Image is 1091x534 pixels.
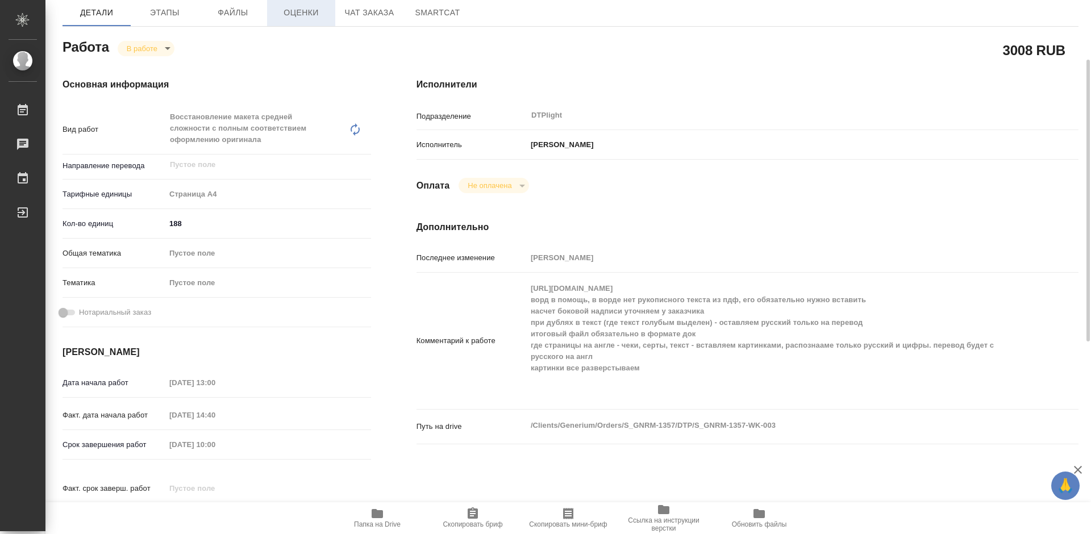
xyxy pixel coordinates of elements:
[527,139,594,151] p: [PERSON_NAME]
[330,502,425,534] button: Папка на Drive
[425,502,520,534] button: Скопировать бриф
[165,480,265,497] input: Пустое поле
[417,78,1078,91] h4: Исполнители
[118,41,174,56] div: В работе
[63,160,165,172] p: Направление перевода
[443,520,502,528] span: Скопировать бриф
[417,252,527,264] p: Последнее изменение
[169,277,357,289] div: Пустое поле
[616,502,711,534] button: Ссылка на инструкции верстки
[165,407,265,423] input: Пустое поле
[63,277,165,289] p: Тематика
[206,6,260,20] span: Файлы
[138,6,192,20] span: Этапы
[165,244,371,263] div: Пустое поле
[165,273,371,293] div: Пустое поле
[63,439,165,450] p: Срок завершения работ
[1051,472,1080,500] button: 🙏
[165,215,371,232] input: ✎ Введи что-нибудь
[623,516,705,532] span: Ссылка на инструкции верстки
[63,377,165,389] p: Дата начала работ
[63,345,371,359] h4: [PERSON_NAME]
[69,6,124,20] span: Детали
[417,335,527,347] p: Комментарий к работе
[417,220,1078,234] h4: Дополнительно
[342,6,397,20] span: Чат заказа
[527,279,1023,400] textarea: [URL][DOMAIN_NAME] ворд в помощь, в ворде нет рукописного текста из пдф, его обязательно нужно вс...
[165,436,265,453] input: Пустое поле
[63,189,165,200] p: Тарифные единицы
[1056,474,1075,498] span: 🙏
[79,307,151,318] span: Нотариальный заказ
[63,36,109,56] h2: Работа
[417,111,527,122] p: Подразделение
[527,416,1023,435] textarea: /Clients/Generium/Orders/S_GNRM-1357/DTP/S_GNRM-1357-WK-003
[165,185,371,204] div: Страница А4
[165,374,265,391] input: Пустое поле
[520,502,616,534] button: Скопировать мини-бриф
[529,520,607,528] span: Скопировать мини-бриф
[123,44,161,53] button: В работе
[417,421,527,432] p: Путь на drive
[354,520,401,528] span: Папка на Drive
[464,181,515,190] button: Не оплачена
[417,179,450,193] h4: Оплата
[711,502,807,534] button: Обновить файлы
[527,249,1023,266] input: Пустое поле
[417,139,527,151] p: Исполнитель
[732,520,787,528] span: Обновить файлы
[274,6,328,20] span: Оценки
[63,483,165,494] p: Факт. срок заверш. работ
[169,248,357,259] div: Пустое поле
[63,78,371,91] h4: Основная информация
[63,124,165,135] p: Вид работ
[169,158,344,172] input: Пустое поле
[63,248,165,259] p: Общая тематика
[63,410,165,421] p: Факт. дата начала работ
[1003,40,1065,60] h2: 3008 RUB
[63,218,165,230] p: Кол-во единиц
[459,178,528,193] div: В работе
[410,6,465,20] span: SmartCat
